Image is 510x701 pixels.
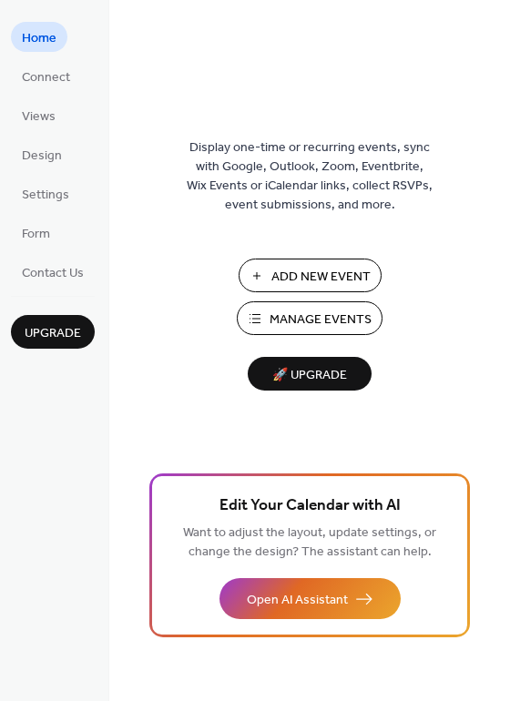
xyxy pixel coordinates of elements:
[187,138,433,215] span: Display one-time or recurring events, sync with Google, Outlook, Zoom, Eventbrite, Wix Events or ...
[11,257,95,287] a: Contact Us
[22,147,62,166] span: Design
[183,521,436,564] span: Want to adjust the layout, update settings, or change the design? The assistant can help.
[259,363,361,388] span: 🚀 Upgrade
[219,493,401,519] span: Edit Your Calendar with AI
[11,22,67,52] a: Home
[270,310,372,330] span: Manage Events
[22,29,56,48] span: Home
[11,178,80,208] a: Settings
[219,578,401,619] button: Open AI Assistant
[11,139,73,169] a: Design
[22,107,56,127] span: Views
[11,218,61,248] a: Form
[247,591,348,610] span: Open AI Assistant
[22,264,84,283] span: Contact Us
[22,225,50,244] span: Form
[11,100,66,130] a: Views
[22,186,69,205] span: Settings
[239,259,382,292] button: Add New Event
[25,324,81,343] span: Upgrade
[248,357,372,391] button: 🚀 Upgrade
[22,68,70,87] span: Connect
[11,61,81,91] a: Connect
[11,315,95,349] button: Upgrade
[237,301,382,335] button: Manage Events
[271,268,371,287] span: Add New Event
